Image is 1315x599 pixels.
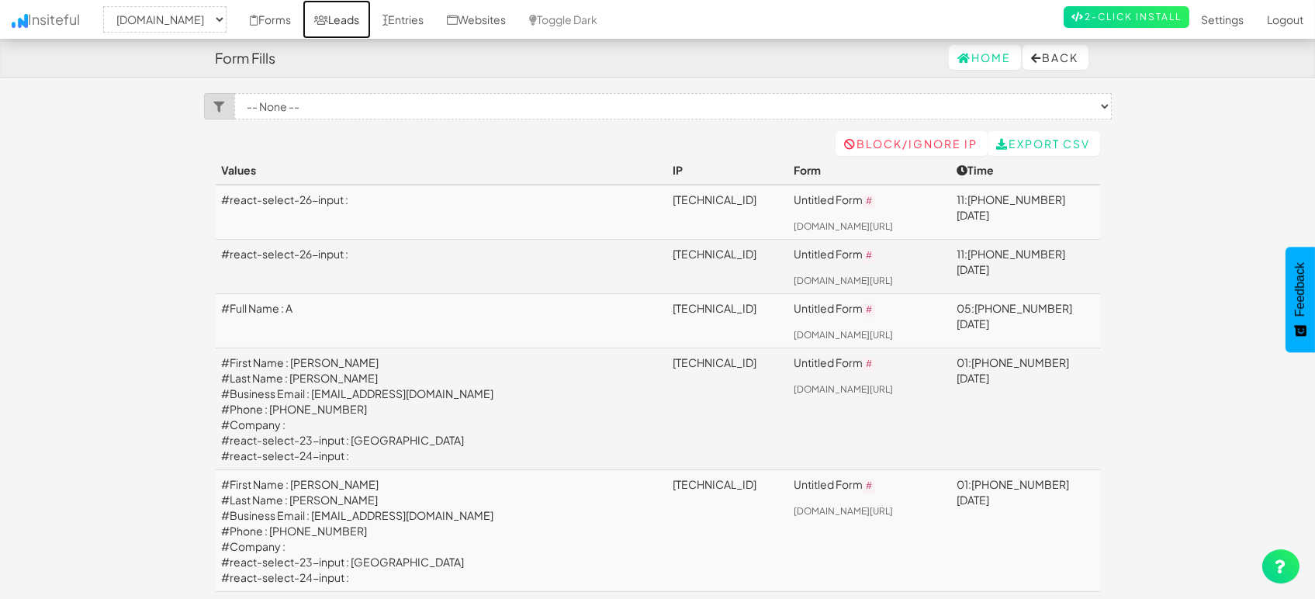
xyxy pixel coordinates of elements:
[794,300,943,318] p: Untitled Form
[673,247,756,261] a: [TECHNICAL_ID]
[673,192,756,206] a: [TECHNICAL_ID]
[794,476,943,494] p: Untitled Form
[673,477,756,491] a: [TECHNICAL_ID]
[787,156,950,185] th: Form
[673,301,756,315] a: [TECHNICAL_ID]
[794,355,943,372] p: Untitled Form
[216,293,666,348] td: #Full Name : A
[950,348,1100,469] td: 01:[PHONE_NUMBER][DATE]
[794,246,943,264] p: Untitled Form
[216,348,666,469] td: #First Name : [PERSON_NAME] #Last Name : [PERSON_NAME] #Business Email : [EMAIL_ADDRESS][DOMAIN_N...
[216,469,666,591] td: #First Name : [PERSON_NAME] #Last Name : [PERSON_NAME] #Business Email : [EMAIL_ADDRESS][DOMAIN_N...
[836,131,988,156] a: Block/Ignore IP
[863,249,875,263] code: #
[950,239,1100,293] td: 11:[PHONE_NUMBER][DATE]
[950,293,1100,348] td: 05:[PHONE_NUMBER][DATE]
[794,329,893,341] a: [DOMAIN_NAME][URL]
[950,469,1100,591] td: 01:[PHONE_NUMBER][DATE]
[216,156,666,185] th: Values
[950,156,1100,185] th: Time
[949,45,1021,70] a: Home
[216,50,276,66] h4: Form Fills
[863,480,875,493] code: #
[988,131,1100,156] a: Export CSV
[863,303,875,317] code: #
[12,14,28,28] img: icon.png
[1286,247,1315,352] button: Feedback - Show survey
[1064,6,1189,28] a: 2-Click Install
[216,185,666,239] td: #react-select-26-input :
[863,358,875,372] code: #
[950,185,1100,239] td: 11:[PHONE_NUMBER][DATE]
[794,383,893,395] a: [DOMAIN_NAME][URL]
[1293,262,1307,317] span: Feedback
[794,220,893,232] a: [DOMAIN_NAME][URL]
[794,192,943,209] p: Untitled Form
[666,156,788,185] th: IP
[794,275,893,286] a: [DOMAIN_NAME][URL]
[216,239,666,293] td: #react-select-26-input :
[794,505,893,517] a: [DOMAIN_NAME][URL]
[1023,45,1088,70] button: Back
[673,355,756,369] a: [TECHNICAL_ID]
[863,195,875,209] code: #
